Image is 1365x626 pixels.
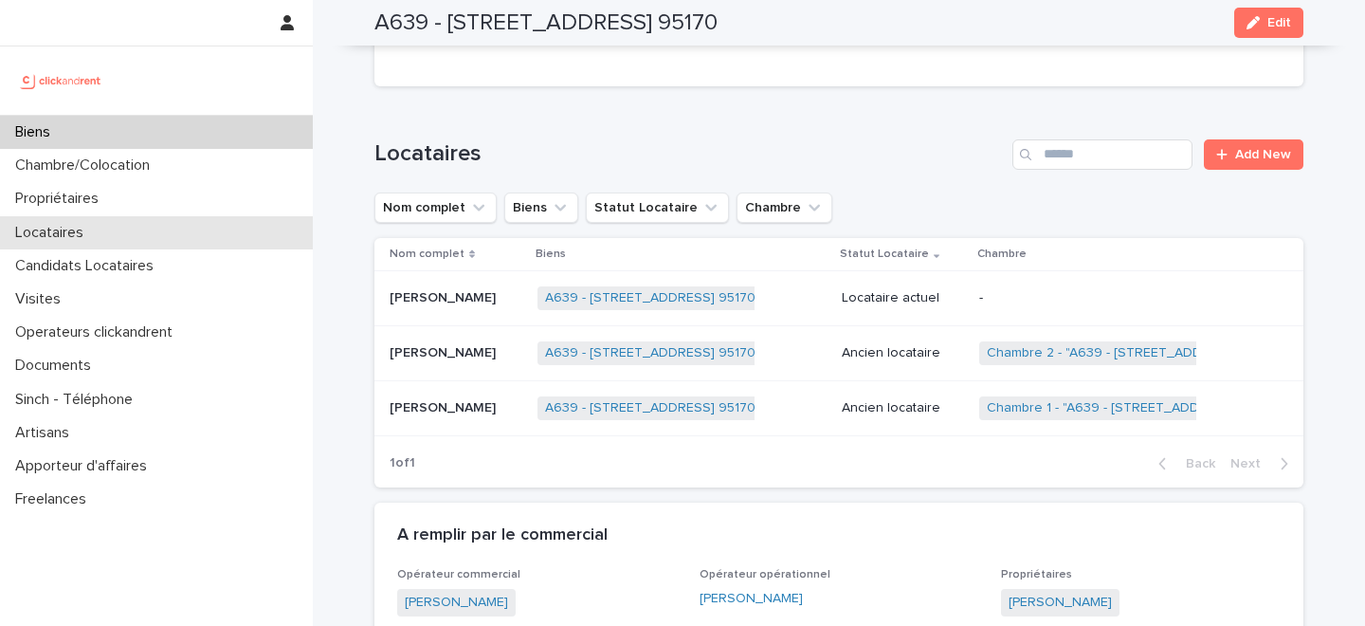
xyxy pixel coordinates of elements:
[977,244,1027,265] p: Chambre
[374,380,1303,435] tr: [PERSON_NAME][PERSON_NAME] A639 - [STREET_ADDRESS] 95170 Ancien locataireChambre 1 - "A639 - [STR...
[1234,8,1303,38] button: Edit
[842,400,964,416] p: Ancien locataire
[8,323,188,341] p: Operateurs clickandrent
[700,589,803,609] a: [PERSON_NAME]
[700,569,830,580] span: Opérateur opérationnel
[842,345,964,361] p: Ancien locataire
[397,569,520,580] span: Opérateur commercial
[840,244,929,265] p: Statut Locataire
[8,156,165,175] p: Chambre/Colocation
[390,286,500,306] p: [PERSON_NAME]
[8,457,162,475] p: Apporteur d'affaires
[8,224,99,242] p: Locataires
[374,271,1303,326] tr: [PERSON_NAME][PERSON_NAME] A639 - [STREET_ADDRESS] 95170 Locataire actuel-
[374,9,718,37] h2: A639 - [STREET_ADDRESS] 95170
[8,490,101,508] p: Freelances
[390,396,500,416] p: [PERSON_NAME]
[8,357,106,375] p: Documents
[737,193,832,223] button: Chambre
[987,345,1284,361] a: Chambre 2 - "A639 - [STREET_ADDRESS] 95170"
[8,257,169,275] p: Candidats Locataires
[1012,139,1192,170] input: Search
[374,440,430,487] p: 1 of 1
[390,244,464,265] p: Nom complet
[504,193,578,223] button: Biens
[1174,457,1215,470] span: Back
[545,290,755,306] a: A639 - [STREET_ADDRESS] 95170
[390,341,500,361] p: [PERSON_NAME]
[536,244,566,265] p: Biens
[1235,148,1291,161] span: Add New
[586,193,729,223] button: Statut Locataire
[545,345,755,361] a: A639 - [STREET_ADDRESS] 95170
[374,325,1303,380] tr: [PERSON_NAME][PERSON_NAME] A639 - [STREET_ADDRESS] 95170 Ancien locataireChambre 2 - "A639 - [STR...
[545,400,755,416] a: A639 - [STREET_ADDRESS] 95170
[8,290,76,308] p: Visites
[1267,16,1291,29] span: Edit
[1230,457,1272,470] span: Next
[842,290,964,306] p: Locataire actuel
[1223,455,1303,472] button: Next
[1001,569,1072,580] span: Propriétaires
[15,62,107,100] img: UCB0brd3T0yccxBKYDjQ
[405,593,508,613] a: [PERSON_NAME]
[8,391,148,409] p: Sinch - Téléphone
[8,424,84,442] p: Artisans
[1143,455,1223,472] button: Back
[8,123,65,141] p: Biens
[987,400,1282,416] a: Chambre 1 - "A639 - [STREET_ADDRESS] 95170"
[397,525,608,546] h2: A remplir par le commercial
[374,193,497,223] button: Nom complet
[1204,139,1303,170] a: Add New
[374,140,1005,168] h1: Locataires
[1009,593,1112,613] a: [PERSON_NAME]
[8,190,114,208] p: Propriétaires
[979,290,1216,306] p: -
